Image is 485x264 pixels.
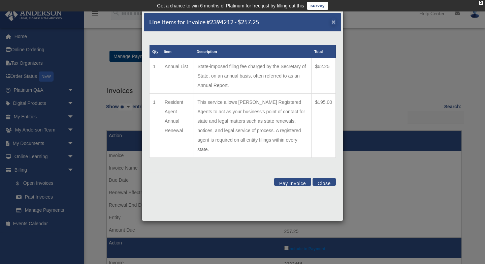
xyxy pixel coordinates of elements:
th: Description [194,45,312,58]
th: Total [312,45,336,58]
span: × [331,18,336,26]
td: $62.25 [312,58,336,94]
td: State-imposed filing fee charged by the Secretary of State, on an annual basis, often referred to... [194,58,312,94]
th: Item [161,45,194,58]
td: This service allows [PERSON_NAME] Registered Agents to act as your business's point of contact fo... [194,94,312,158]
button: Close [313,178,336,186]
td: Resident Agent Annual Renewal [161,94,194,158]
td: Annual List [161,58,194,94]
a: survey [307,2,328,10]
button: Close [331,18,336,25]
th: Qty [150,45,161,58]
div: close [479,1,483,5]
div: Get a chance to win 6 months of Platinum for free just by filling out this [157,2,304,10]
button: Pay Invoice [274,178,311,186]
td: $195.00 [312,94,336,158]
td: 1 [150,58,161,94]
h5: Line Items for Invoice #2394212 - $257.25 [149,18,259,26]
td: 1 [150,94,161,158]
